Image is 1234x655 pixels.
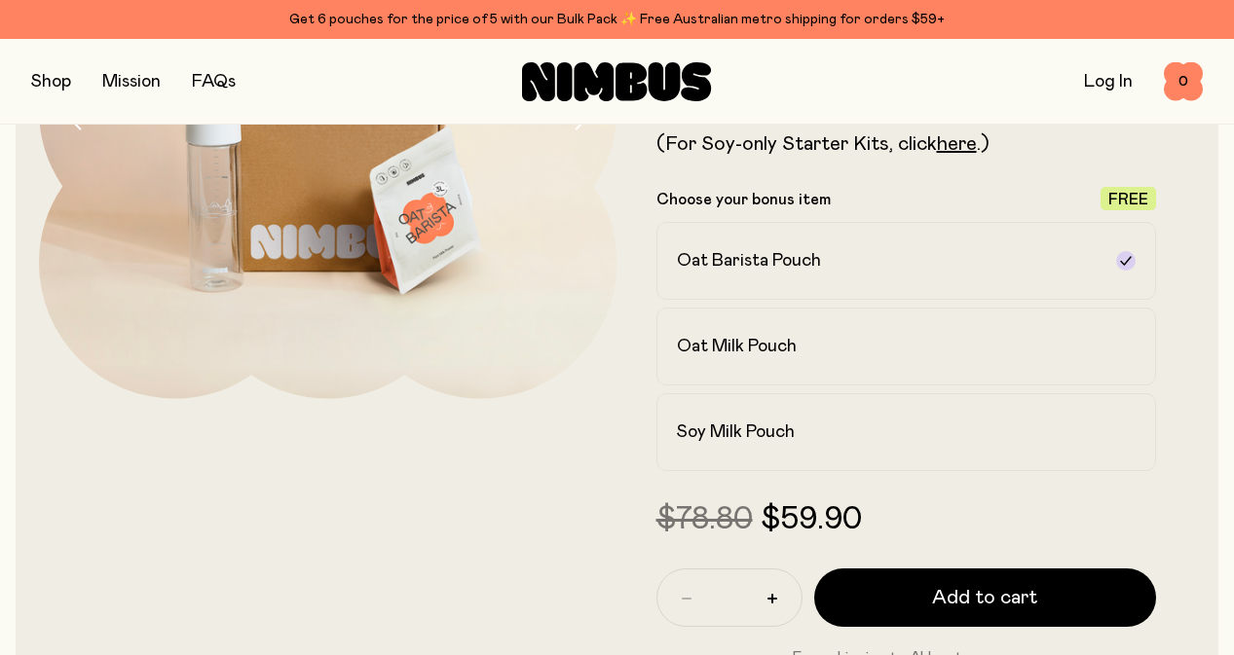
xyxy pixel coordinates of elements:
[656,132,1157,156] p: (For Soy-only Starter Kits, click .)
[1108,192,1148,207] span: Free
[102,73,161,91] a: Mission
[656,190,831,209] p: Choose your bonus item
[814,568,1157,627] button: Add to cart
[1164,62,1203,101] button: 0
[937,134,977,154] a: here
[1084,73,1133,91] a: Log In
[932,584,1037,611] span: Add to cart
[31,8,1203,31] div: Get 6 pouches for the price of 5 with our Bulk Pack ✨ Free Australian metro shipping for orders $59+
[677,249,821,273] h2: Oat Barista Pouch
[677,420,795,444] h2: Soy Milk Pouch
[761,504,862,535] span: $59.90
[192,73,236,91] a: FAQs
[656,504,753,535] span: $78.80
[677,335,797,358] h2: Oat Milk Pouch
